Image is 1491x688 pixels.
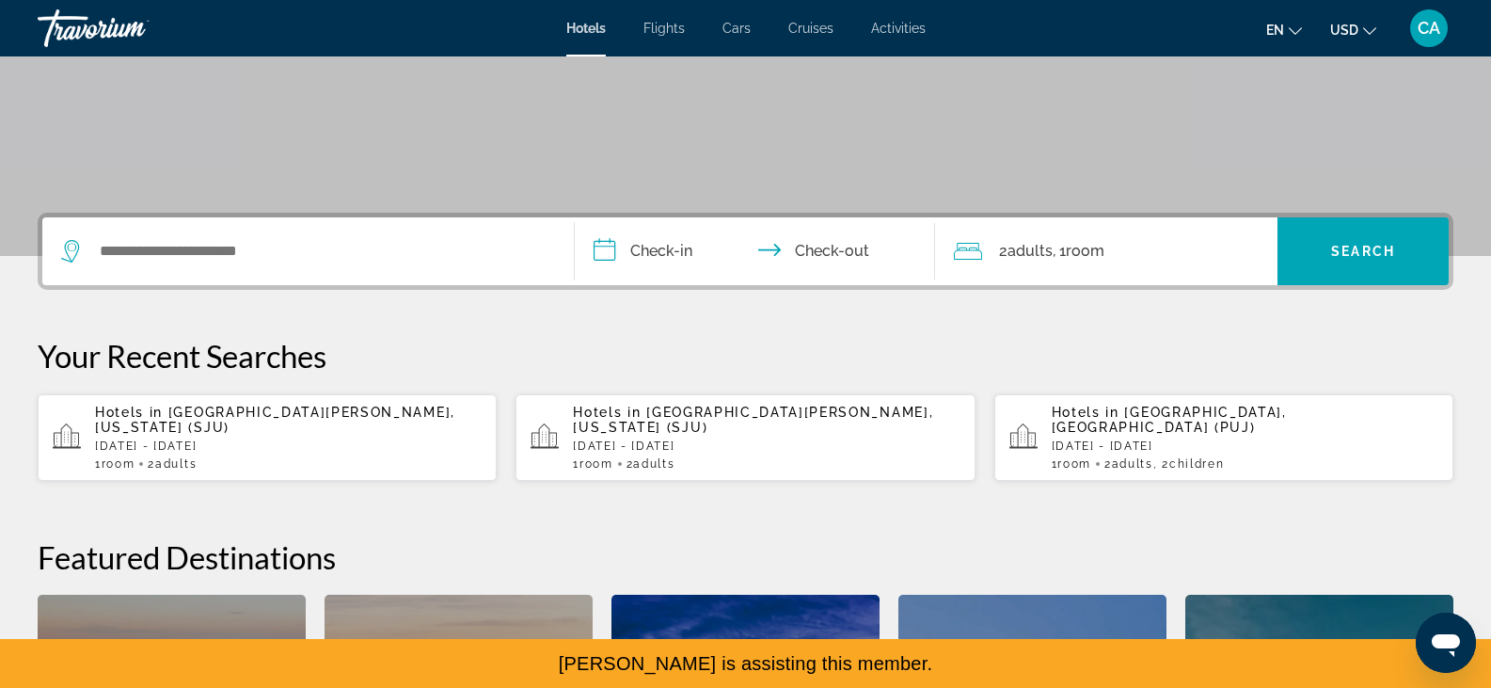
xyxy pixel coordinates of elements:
span: Children [1169,457,1224,471]
span: 2 [148,457,197,471]
span: 2 [627,457,675,471]
span: 1 [573,457,612,471]
span: 1 [95,457,135,471]
button: User Menu [1404,8,1453,48]
a: Activities [871,21,926,36]
button: Hotels in [GEOGRAPHIC_DATA][PERSON_NAME], [US_STATE] (SJU)[DATE] - [DATE]1Room2Adults [516,393,975,482]
span: Adults [1112,457,1153,471]
p: [DATE] - [DATE] [1052,440,1438,453]
span: Room [1066,242,1104,260]
button: Hotels in [GEOGRAPHIC_DATA], [GEOGRAPHIC_DATA] (PUJ)[DATE] - [DATE]1Room2Adults, 2Children [994,393,1453,482]
span: Adults [155,457,197,471]
span: USD [1330,23,1358,38]
span: 1 [1052,457,1091,471]
button: Change language [1266,16,1302,43]
span: Adults [633,457,674,471]
span: CA [1418,19,1440,38]
button: Change currency [1330,16,1376,43]
div: Search widget [42,217,1449,285]
button: Search [1277,217,1449,285]
span: en [1266,23,1284,38]
span: 2 [999,238,1053,264]
span: , 2 [1153,457,1225,471]
span: Room [579,457,613,471]
span: 2 [1104,457,1153,471]
p: Your Recent Searches [38,337,1453,375]
span: , 1 [1053,238,1104,264]
span: Hotels in [1052,405,1119,420]
button: Hotels in [GEOGRAPHIC_DATA][PERSON_NAME], [US_STATE] (SJU)[DATE] - [DATE]1Room2Adults [38,393,497,482]
span: Room [1057,457,1091,471]
h2: Featured Destinations [38,538,1453,576]
span: Room [102,457,135,471]
span: Search [1331,244,1395,259]
span: [GEOGRAPHIC_DATA], [GEOGRAPHIC_DATA] (PUJ) [1052,405,1287,435]
a: Travorium [38,4,226,53]
span: [GEOGRAPHIC_DATA][PERSON_NAME], [US_STATE] (SJU) [573,405,933,435]
button: Travelers: 2 adults, 0 children [935,217,1277,285]
p: [DATE] - [DATE] [95,440,482,453]
a: Cars [722,21,751,36]
a: Hotels [566,21,606,36]
iframe: Button to launch messaging window [1416,613,1476,673]
a: Flights [643,21,685,36]
span: [PERSON_NAME] is assisting this member. [559,653,933,674]
span: Hotels in [573,405,641,420]
a: Cruises [788,21,833,36]
span: [GEOGRAPHIC_DATA][PERSON_NAME], [US_STATE] (SJU) [95,405,455,435]
span: Hotels in [95,405,163,420]
button: Check in and out dates [575,217,936,285]
span: Adults [1007,242,1053,260]
p: [DATE] - [DATE] [573,440,960,453]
